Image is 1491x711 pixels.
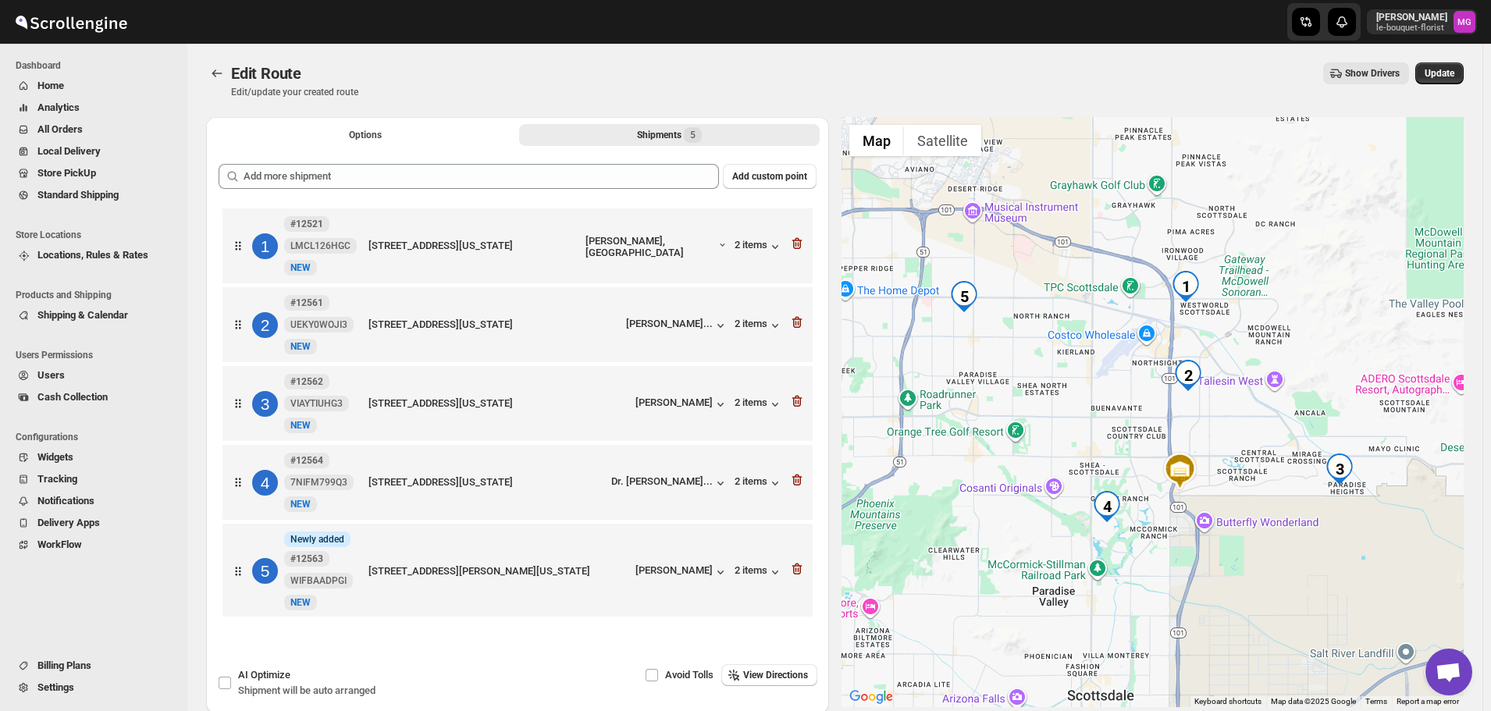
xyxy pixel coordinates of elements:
button: 2 items [735,318,783,333]
div: 1 [1170,271,1201,302]
div: 2#12561 UEKY0WOJI3NewNEW[STREET_ADDRESS][US_STATE][PERSON_NAME]...2 items [222,287,813,362]
div: 5 [252,558,278,584]
a: Terms (opens in new tab) [1365,697,1387,706]
span: LMCL126HGC [290,240,351,252]
span: Home [37,80,64,91]
b: #12562 [290,376,323,387]
span: View Directions [743,669,808,681]
span: Melody Gluth [1454,11,1475,33]
input: Add more shipment [244,164,719,189]
div: 3 [1324,453,1355,485]
span: 7NIFM799Q3 [290,476,347,489]
b: #12561 [290,297,323,308]
div: 2 items [735,396,783,412]
button: WorkFlow [9,534,178,556]
span: UEKY0WOJI3 [290,318,347,331]
span: WIFBAADPGI [290,574,347,587]
span: Locations, Rules & Rates [37,249,148,261]
div: 1#12521 LMCL126HGCNewNEW[STREET_ADDRESS][US_STATE][PERSON_NAME], [GEOGRAPHIC_DATA]2 items [222,208,813,283]
div: [STREET_ADDRESS][US_STATE] [368,317,620,332]
span: Shipment will be auto arranged [238,684,375,696]
span: Delivery Apps [37,517,100,528]
span: Store PickUp [37,167,96,179]
button: Tracking [9,468,178,490]
span: Options [349,129,382,141]
span: Widgets [37,451,73,463]
div: 4 [252,470,278,496]
span: VIAYTIUHG3 [290,397,343,410]
span: WorkFlow [37,539,82,550]
button: Update [1415,62,1464,84]
button: [PERSON_NAME]... [626,318,728,333]
span: NEW [290,341,311,352]
div: 2 items [735,239,783,254]
button: Delivery Apps [9,512,178,534]
div: 3#12562 VIAYTIUHG3NewNEW[STREET_ADDRESS][US_STATE][PERSON_NAME]2 items [222,366,813,441]
span: Edit Route [231,64,301,83]
button: Locations, Rules & Rates [9,244,178,266]
b: #12521 [290,219,323,229]
button: Cash Collection [9,386,178,408]
button: Keyboard shortcuts [1194,696,1261,707]
div: Shipments [637,127,702,143]
span: Dashboard [16,59,180,72]
span: Local Delivery [37,145,101,157]
span: Shipping & Calendar [37,309,128,321]
div: 3 [252,391,278,417]
div: 4#12564 7NIFM799Q3NewNEW[STREET_ADDRESS][US_STATE]Dr. [PERSON_NAME]...2 items [222,445,813,520]
div: [STREET_ADDRESS][US_STATE] [368,475,605,490]
span: Show Drivers [1345,67,1400,80]
div: 2 [252,312,278,338]
button: 2 items [735,475,783,491]
button: Dr. [PERSON_NAME]... [611,475,728,491]
button: [PERSON_NAME], [GEOGRAPHIC_DATA] [585,235,728,258]
span: Avoid Tolls [665,669,713,681]
button: Show street map [849,125,904,156]
span: Cash Collection [37,391,108,403]
span: AI Optimize [238,669,290,681]
button: Widgets [9,446,178,468]
span: Billing Plans [37,659,91,671]
span: NEW [290,420,311,431]
span: Update [1425,67,1454,80]
button: All Orders [9,119,178,140]
div: [STREET_ADDRESS][PERSON_NAME][US_STATE] [368,563,629,579]
span: All Orders [37,123,83,135]
div: [PERSON_NAME]... [626,318,713,329]
div: [STREET_ADDRESS][US_STATE] [368,396,629,411]
div: 5InfoNewly added#12563 WIFBAADPGINewNEW[STREET_ADDRESS][PERSON_NAME][US_STATE][PERSON_NAME]2 items [222,524,813,618]
span: Settings [37,681,74,693]
button: Routes [206,62,228,84]
p: Edit/update your created route [231,86,358,98]
img: Google [845,687,897,707]
span: Store Locations [16,229,180,241]
button: Billing Plans [9,655,178,677]
button: Home [9,75,178,97]
div: 5 [948,281,980,312]
span: Analytics [37,101,80,113]
div: 2 [1173,360,1204,391]
a: Report a map error [1397,697,1459,706]
img: ScrollEngine [12,2,130,41]
span: 5 [690,129,696,141]
button: Settings [9,677,178,699]
span: Notifications [37,495,94,507]
button: [PERSON_NAME] [635,396,728,412]
button: Map camera controls [1425,657,1456,688]
button: 2 items [735,564,783,580]
p: [PERSON_NAME] [1376,11,1447,23]
div: Dr. [PERSON_NAME]... [611,475,713,487]
button: View Directions [721,664,817,686]
span: Products and Shipping [16,289,180,301]
span: NEW [290,262,311,273]
button: Analytics [9,97,178,119]
button: [PERSON_NAME] [635,564,728,580]
button: Shipping & Calendar [9,304,178,326]
button: User menu [1367,9,1477,34]
button: Notifications [9,490,178,512]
